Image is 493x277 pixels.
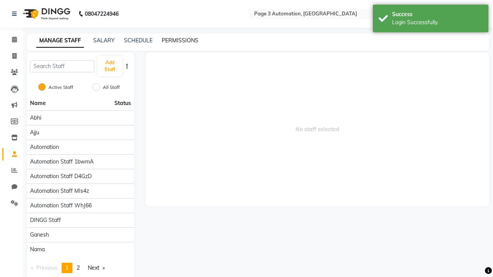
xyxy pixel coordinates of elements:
[392,10,483,18] div: Success
[36,34,84,48] a: MANAGE STAFF
[162,37,198,44] a: PERMISSIONS
[30,231,49,239] span: Ganesh
[114,99,131,107] span: Status
[84,263,109,273] a: Next
[392,18,483,27] div: Login Successfully.
[30,187,89,195] span: Automation Staff mIs4z
[65,264,69,271] span: 1
[30,128,39,137] span: Ajju
[97,56,122,76] button: Add Staff
[85,3,119,25] b: 08047224946
[30,60,94,72] input: Search Staff
[36,264,57,271] span: Previous
[103,84,120,91] label: All Staff
[30,100,46,107] span: Name
[30,216,61,224] span: DINGG Staff
[30,143,59,151] span: Automation
[30,202,92,210] span: Automation Staff WhJ66
[93,37,115,44] a: SALARY
[20,3,72,25] img: logo
[146,52,490,206] span: No staff selected
[30,245,45,254] span: Nama
[27,263,134,273] nav: Pagination
[49,84,73,91] label: Active Staff
[30,172,92,180] span: Automation Staff D4GzD
[30,114,41,122] span: Abhi
[30,158,94,166] span: Automation Staff 1bwmA
[124,37,153,44] a: SCHEDULE
[77,264,80,271] span: 2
